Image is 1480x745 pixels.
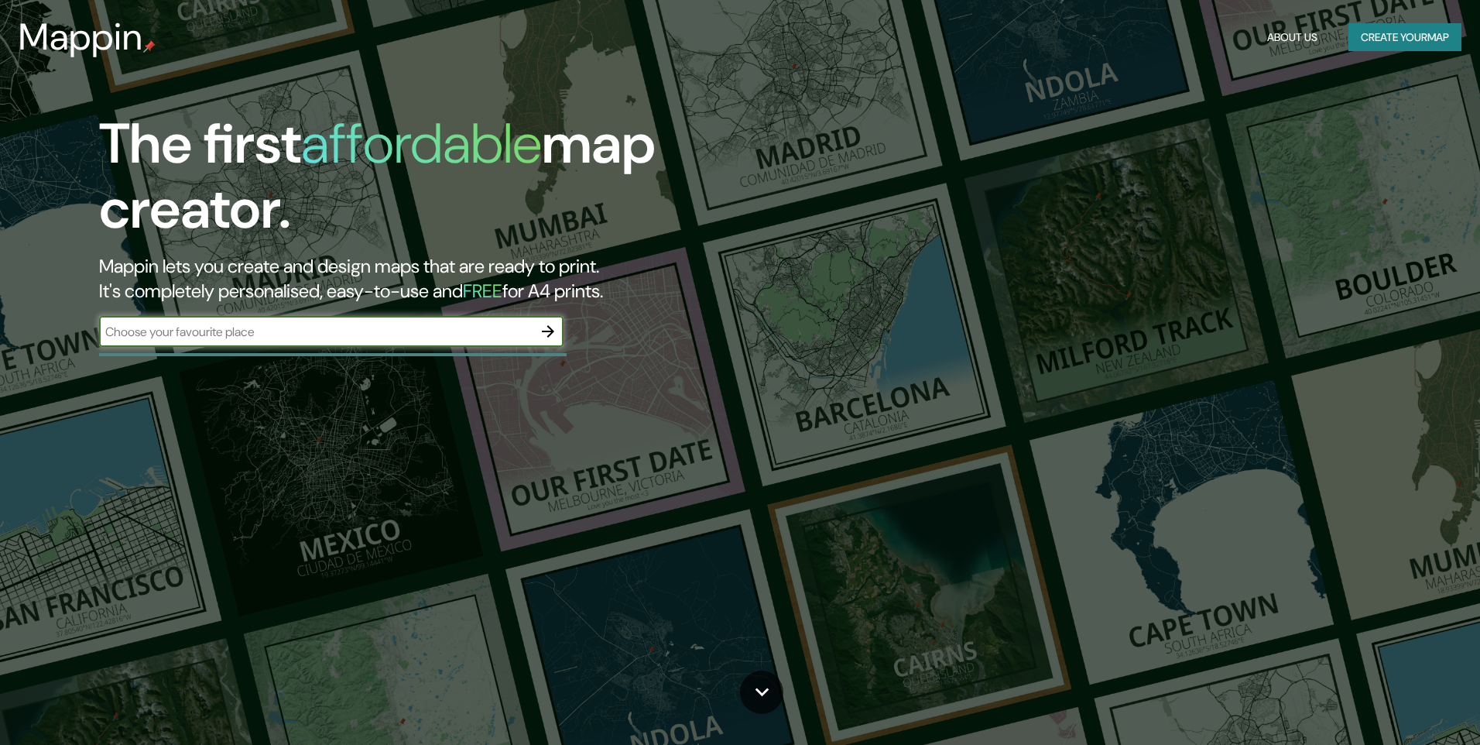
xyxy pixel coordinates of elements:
h1: The first map creator. [99,112,839,254]
button: Create yourmap [1348,23,1461,52]
h3: Mappin [19,15,143,59]
button: About Us [1261,23,1324,52]
h2: Mappin lets you create and design maps that are ready to print. It's completely personalised, eas... [99,254,839,304]
h1: affordable [301,108,542,180]
input: Choose your favourite place [99,323,533,341]
h5: FREE [463,279,502,303]
img: mappin-pin [143,40,156,53]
